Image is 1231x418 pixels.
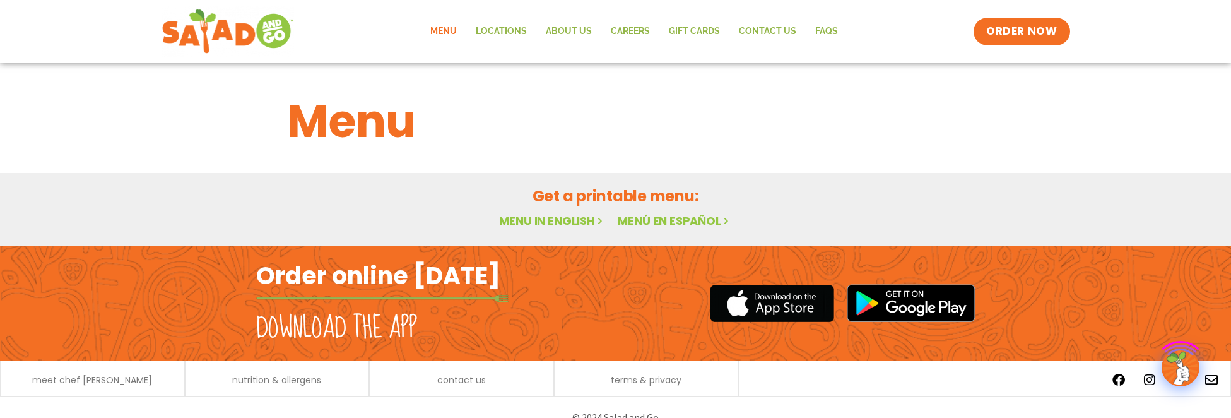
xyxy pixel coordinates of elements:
a: FAQs [806,17,847,46]
a: terms & privacy [611,376,681,385]
img: google_play [847,284,975,322]
a: Menu in English [499,213,605,229]
a: meet chef [PERSON_NAME] [32,376,152,385]
a: Menú en español [618,213,731,229]
img: fork [256,295,509,302]
h2: Download the app [256,311,417,346]
h1: Menu [287,87,945,155]
a: GIFT CARDS [659,17,729,46]
h2: Order online [DATE] [256,260,500,291]
a: contact us [437,376,486,385]
a: Careers [601,17,659,46]
a: ORDER NOW [974,18,1069,45]
span: ORDER NOW [986,24,1057,39]
a: Contact Us [729,17,806,46]
h2: Get a printable menu: [287,185,945,207]
nav: Menu [421,17,847,46]
img: appstore [710,283,834,324]
img: new-SAG-logo-768×292 [162,6,295,57]
a: nutrition & allergens [232,376,321,385]
a: Locations [466,17,536,46]
a: Menu [421,17,466,46]
a: About Us [536,17,601,46]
